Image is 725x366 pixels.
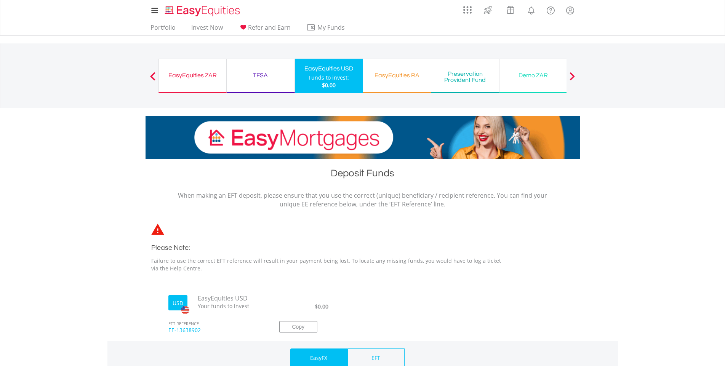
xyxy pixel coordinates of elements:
[310,354,327,362] p: EasyFX
[146,166,580,184] h1: Deposit Funds
[309,74,349,82] div: Funds to invest:
[541,2,560,17] a: FAQ's and Support
[504,70,563,81] div: Demo ZAR
[499,2,522,16] a: Vouchers
[173,299,183,307] label: USD
[146,116,580,159] img: EasyMortage Promotion Banner
[163,5,243,17] img: EasyEquities_Logo.png
[162,2,243,17] a: Home page
[322,82,336,89] span: $0.00
[560,2,580,19] a: My Profile
[522,2,541,17] a: Notifications
[145,76,160,83] button: Previous
[192,302,268,310] span: Your funds to invest
[306,22,356,32] span: My Funds
[299,63,358,74] div: EasyEquities USD
[163,70,222,81] div: EasyEquities ZAR
[235,24,294,35] a: Refer and Earn
[151,224,164,235] img: statements-icon-error-satrix.svg
[458,2,477,14] a: AppsGrid
[368,70,426,81] div: EasyEquities RA
[463,6,472,14] img: grid-menu-icon.svg
[163,326,268,341] span: EE-13638902
[504,4,517,16] img: vouchers-v2.svg
[248,23,291,32] span: Refer and Earn
[436,71,495,83] div: Preservation Provident Fund
[231,70,290,81] div: TFSA
[147,24,179,35] a: Portfolio
[178,191,547,209] p: When making an EFT deposit, please ensure that you use the correct (unique) beneficiary / recipie...
[315,303,328,310] span: $0.00
[482,4,494,16] img: thrive-v2.svg
[192,294,268,303] span: EasyEquities USD
[188,24,226,35] a: Invest Now
[279,321,317,332] button: Copy
[565,76,580,83] button: Next
[163,310,268,327] span: EFT REFERENCE
[151,243,509,253] h3: Please Note:
[371,354,380,362] p: EFT
[151,257,509,272] p: Failure to use the correct EFT reference will result in your payment being lost. To locate any mi...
